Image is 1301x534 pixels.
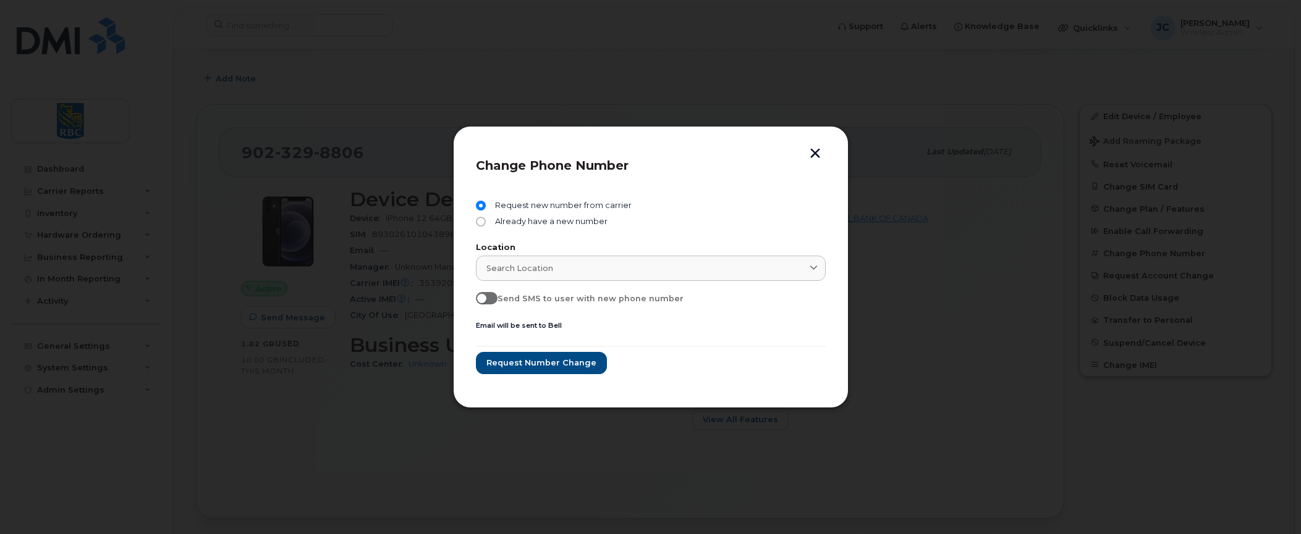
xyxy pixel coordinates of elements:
[476,256,826,281] a: Search location
[476,292,486,302] input: Send SMS to user with new phone number
[476,321,562,330] small: Email will be sent to Bell
[491,217,608,227] span: Already have a new number
[476,158,629,173] span: Change Phone Number
[486,262,553,274] span: Search location
[491,201,632,211] span: Request new number from carrier
[486,357,596,369] span: Request number change
[498,294,684,303] span: Send SMS to user with new phone number
[476,201,486,211] input: Request new number from carrier
[476,244,826,252] label: Location
[476,352,607,374] button: Request number change
[476,217,486,227] input: Already have a new number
